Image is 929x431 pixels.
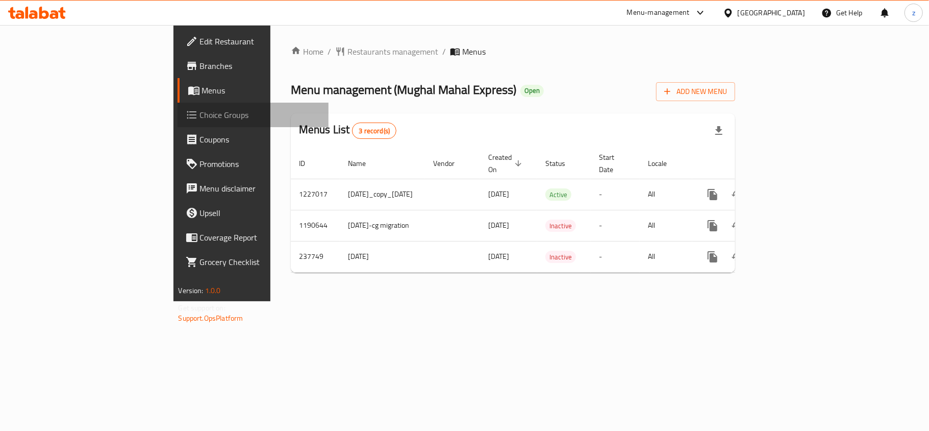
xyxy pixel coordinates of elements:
[700,213,725,238] button: more
[627,7,690,19] div: Menu-management
[545,220,576,232] span: Inactive
[348,157,379,170] span: Name
[545,251,576,263] div: Inactive
[178,225,329,250] a: Coverage Report
[725,245,749,269] button: Change Status
[352,123,396,139] div: Total records count
[488,151,525,176] span: Created On
[462,45,486,58] span: Menus
[200,109,320,121] span: Choice Groups
[545,220,576,232] div: Inactive
[442,45,446,58] li: /
[545,188,571,201] div: Active
[205,284,221,297] span: 1.0.0
[648,157,680,170] span: Locale
[520,86,544,95] span: Open
[202,84,320,97] span: Menus
[299,157,318,170] span: ID
[178,78,329,103] a: Menus
[178,29,329,54] a: Edit Restaurant
[200,182,320,195] span: Menu disclaimer
[520,85,544,97] div: Open
[591,179,640,210] td: -
[291,78,516,101] span: Menu management ( Mughal Mahal Express )
[200,207,320,219] span: Upsell
[488,187,509,201] span: [DATE]
[353,126,396,136] span: 3 record(s)
[340,179,425,210] td: [DATE]_copy_[DATE]
[591,241,640,272] td: -
[179,284,204,297] span: Version:
[340,241,425,272] td: [DATE]
[200,60,320,72] span: Branches
[738,7,805,18] div: [GEOGRAPHIC_DATA]
[299,122,396,139] h2: Menus List
[488,250,509,263] span: [DATE]
[178,152,329,176] a: Promotions
[200,133,320,146] span: Coupons
[291,148,807,273] table: enhanced table
[656,82,735,101] button: Add New Menu
[640,210,692,241] td: All
[347,45,438,58] span: Restaurants management
[488,219,509,232] span: [DATE]
[912,7,915,18] span: z
[725,213,749,238] button: Change Status
[200,231,320,244] span: Coverage Report
[640,241,692,272] td: All
[640,179,692,210] td: All
[707,118,731,143] div: Export file
[692,148,807,179] th: Actions
[291,45,736,58] nav: breadcrumb
[328,45,331,58] li: /
[725,182,749,207] button: Change Status
[200,35,320,47] span: Edit Restaurant
[545,251,576,263] span: Inactive
[591,210,640,241] td: -
[200,256,320,268] span: Grocery Checklist
[700,182,725,207] button: more
[178,250,329,274] a: Grocery Checklist
[179,312,243,325] a: Support.OpsPlatform
[340,210,425,241] td: [DATE]-cg migration
[335,45,438,58] a: Restaurants management
[545,157,579,170] span: Status
[178,54,329,78] a: Branches
[178,103,329,127] a: Choice Groups
[545,189,571,201] span: Active
[200,158,320,170] span: Promotions
[664,85,727,98] span: Add New Menu
[179,301,225,315] span: Get support on:
[599,151,627,176] span: Start Date
[178,127,329,152] a: Coupons
[700,245,725,269] button: more
[433,157,468,170] span: Vendor
[178,176,329,201] a: Menu disclaimer
[178,201,329,225] a: Upsell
